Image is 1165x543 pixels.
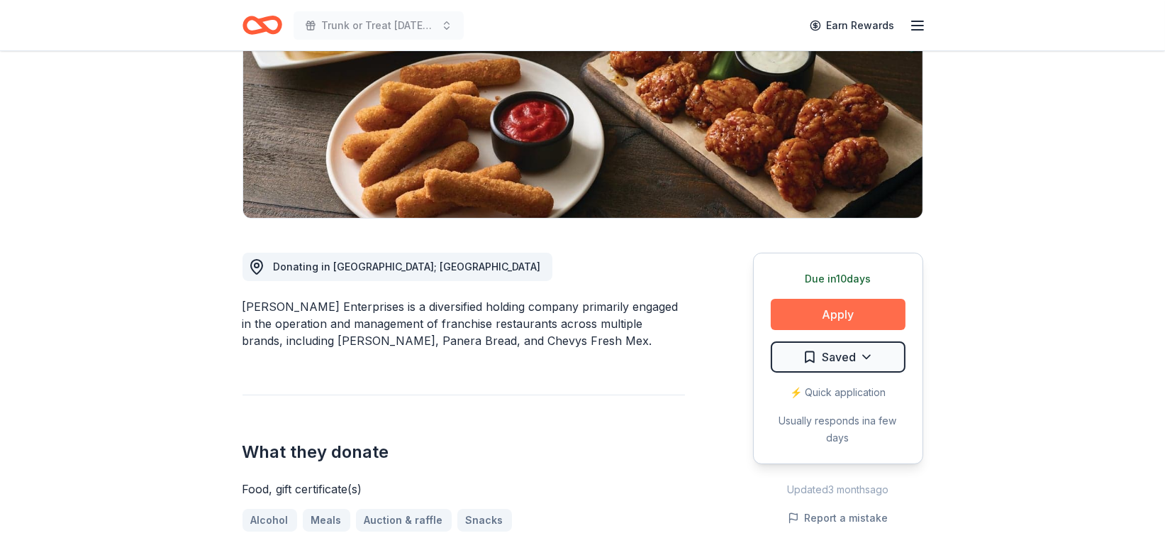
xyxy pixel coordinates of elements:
[274,260,541,273] span: Donating in [GEOGRAPHIC_DATA]; [GEOGRAPHIC_DATA]
[823,348,857,366] span: Saved
[788,510,888,527] button: Report a mistake
[753,481,923,498] div: Updated 3 months ago
[243,441,685,464] h2: What they donate
[243,9,282,42] a: Home
[771,299,905,330] button: Apply
[243,481,685,498] div: Food, gift certificate(s)
[801,13,903,38] a: Earn Rewards
[356,509,452,532] a: Auction & raffle
[771,270,905,287] div: Due in 10 days
[457,509,512,532] a: Snacks
[303,509,350,532] a: Meals
[322,17,435,34] span: Trunk or Treat [DATE] [DATE]
[243,509,297,532] a: Alcohol
[771,412,905,446] div: Usually responds in a few days
[771,341,905,373] button: Saved
[243,298,685,349] div: [PERSON_NAME] Enterprises is a diversified holding company primarily engaged in the operation and...
[294,11,464,40] button: Trunk or Treat [DATE] [DATE]
[771,384,905,401] div: ⚡️ Quick application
